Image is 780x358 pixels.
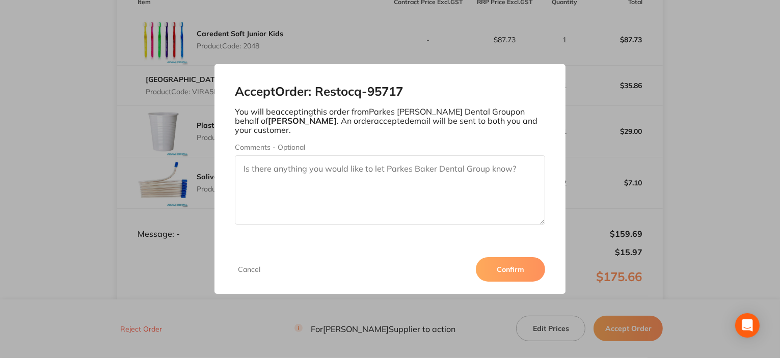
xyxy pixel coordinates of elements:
[735,313,760,338] div: Open Intercom Messenger
[235,265,263,274] button: Cancel
[235,143,545,151] label: Comments - Optional
[235,85,545,99] h2: Accept Order: Restocq- 95717
[235,107,545,135] p: You will be accepting this order from Parkes [PERSON_NAME] Dental Group on behalf of . An order a...
[476,257,545,282] button: Confirm
[268,116,337,126] b: [PERSON_NAME]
